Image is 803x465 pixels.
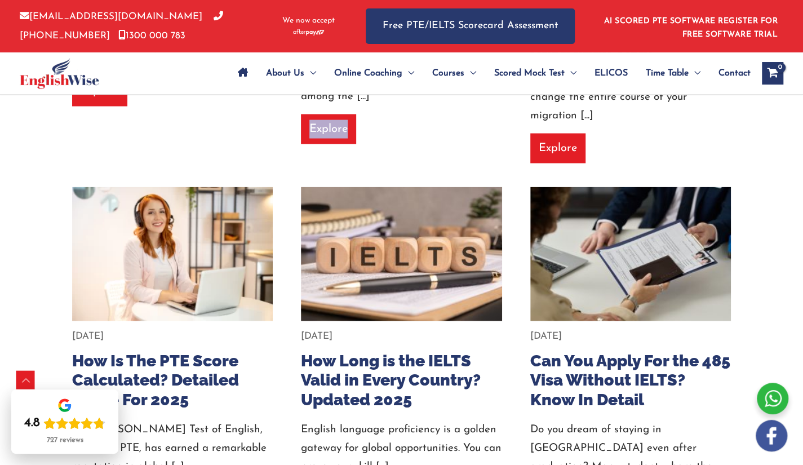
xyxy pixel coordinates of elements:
a: ELICOS [585,54,637,93]
nav: Site Navigation: Main Menu [229,54,751,93]
a: How Long is the IELTS Valid in Every Country? Updated 2025 [301,351,481,409]
a: [PHONE_NUMBER] [20,12,223,40]
span: Courses [432,54,464,93]
span: Menu Toggle [304,54,316,93]
span: Online Coaching [334,54,402,93]
span: [DATE] [530,331,562,341]
a: View Shopping Cart, empty [762,62,783,85]
a: CoursesMenu Toggle [423,54,485,93]
span: Menu Toggle [689,54,700,93]
span: Time Table [646,54,689,93]
div: 727 reviews [47,436,83,445]
img: white-facebook.png [756,420,787,451]
span: Scored Mock Test [494,54,565,93]
div: Did you know that a single number can change the entire course of your migration [...] [530,69,731,125]
a: About UsMenu Toggle [257,54,325,93]
a: Contact [709,54,751,93]
a: Online CoachingMenu Toggle [325,54,423,93]
a: Scored Mock TestMenu Toggle [485,54,585,93]
div: 4.8 [24,415,40,431]
a: Can You Apply For the 485 Visa Without IELTS? Know In Detail [530,351,730,409]
span: Menu Toggle [402,54,414,93]
span: Menu Toggle [565,54,576,93]
span: About Us [266,54,304,93]
img: cropped-ew-logo [20,58,99,89]
a: [EMAIL_ADDRESS][DOMAIN_NAME] [20,12,202,21]
span: Contact [718,54,751,93]
a: Time TableMenu Toggle [637,54,709,93]
a: How Is The PTE Score Calculated? Detailed Guide For 2025 [72,351,239,409]
img: Afterpay-Logo [293,29,324,36]
aside: Header Widget 1 [597,8,783,45]
span: [DATE] [72,331,104,341]
div: Rating: 4.8 out of 5 [24,415,105,431]
span: ELICOS [595,54,628,93]
span: Menu Toggle [464,54,476,93]
a: Explore [301,114,356,144]
a: Explore [530,134,585,163]
a: AI SCORED PTE SOFTWARE REGISTER FOR FREE SOFTWARE TRIAL [604,17,778,39]
span: [DATE] [301,331,332,341]
a: 1300 000 783 [118,31,185,41]
a: Free PTE/IELTS Scorecard Assessment [366,8,575,44]
span: We now accept [282,15,335,26]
